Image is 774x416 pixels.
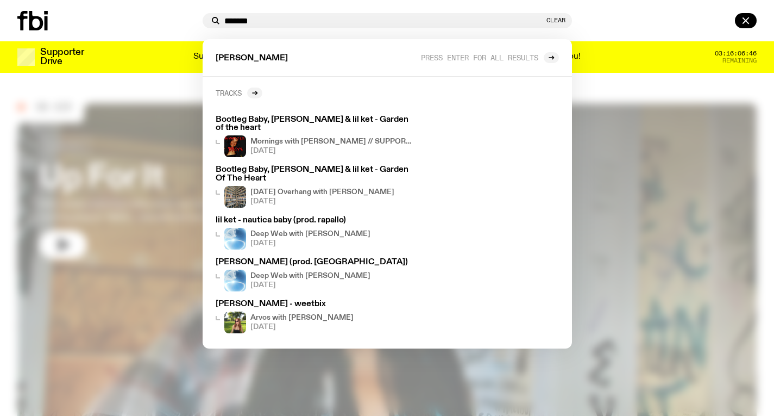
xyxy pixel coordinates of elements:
a: Tracks [216,88,262,98]
a: [PERSON_NAME] - weetbixLizzie Bowles is sitting in a bright green field of grass, with dark sungl... [211,296,420,338]
a: Bootleg Baby, [PERSON_NAME] & lil ket - Garden of the heartMornings with [PERSON_NAME] // SUPPORT... [211,111,420,162]
h3: Supporter Drive [40,48,84,66]
h3: Bootleg Baby, [PERSON_NAME] & lil ket - Garden of the heart [216,116,416,132]
span: [DATE] [250,147,416,154]
img: A corner shot of the fbi music library [224,186,246,208]
span: [PERSON_NAME] [216,54,288,63]
h4: Mornings with [PERSON_NAME] // SUPPORTER DRIVE [250,138,416,145]
a: Press enter for all results [421,52,559,63]
p: Supporter Drive 2025: Shaping the future of our city’s music, arts, and culture - with the help o... [193,52,581,62]
span: [DATE] [250,282,370,289]
img: Lizzie Bowles is sitting in a bright green field of grass, with dark sunglasses and a black top. ... [224,312,246,333]
span: [DATE] [250,198,394,205]
h3: Bootleg Baby, [PERSON_NAME] & lil ket - Garden Of The Heart [216,166,416,182]
h4: Deep Web with [PERSON_NAME] [250,272,370,280]
h2: Tracks [216,89,242,97]
a: lil ket - nautica baby (prod. rapallo)Deep Web with [PERSON_NAME][DATE] [211,212,420,254]
h3: [PERSON_NAME] (prod. [GEOGRAPHIC_DATA]) [216,258,416,266]
span: [DATE] [250,324,354,331]
span: Press enter for all results [421,53,538,61]
h4: [DATE] Overhang with [PERSON_NAME] [250,189,394,196]
a: Bootleg Baby, [PERSON_NAME] & lil ket - Garden Of The HeartA corner shot of the fbi music library... [211,162,420,212]
span: Remaining [722,58,757,64]
span: [DATE] [250,240,370,247]
h4: Deep Web with [PERSON_NAME] [250,231,370,238]
h3: lil ket - nautica baby (prod. rapallo) [216,216,416,225]
span: 03:16:06:46 [715,51,757,57]
h3: [PERSON_NAME] - weetbix [216,300,416,308]
a: [PERSON_NAME] (prod. [GEOGRAPHIC_DATA])Deep Web with [PERSON_NAME][DATE] [211,254,420,296]
h4: Arvos with [PERSON_NAME] [250,314,354,321]
button: Clear [546,17,565,23]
